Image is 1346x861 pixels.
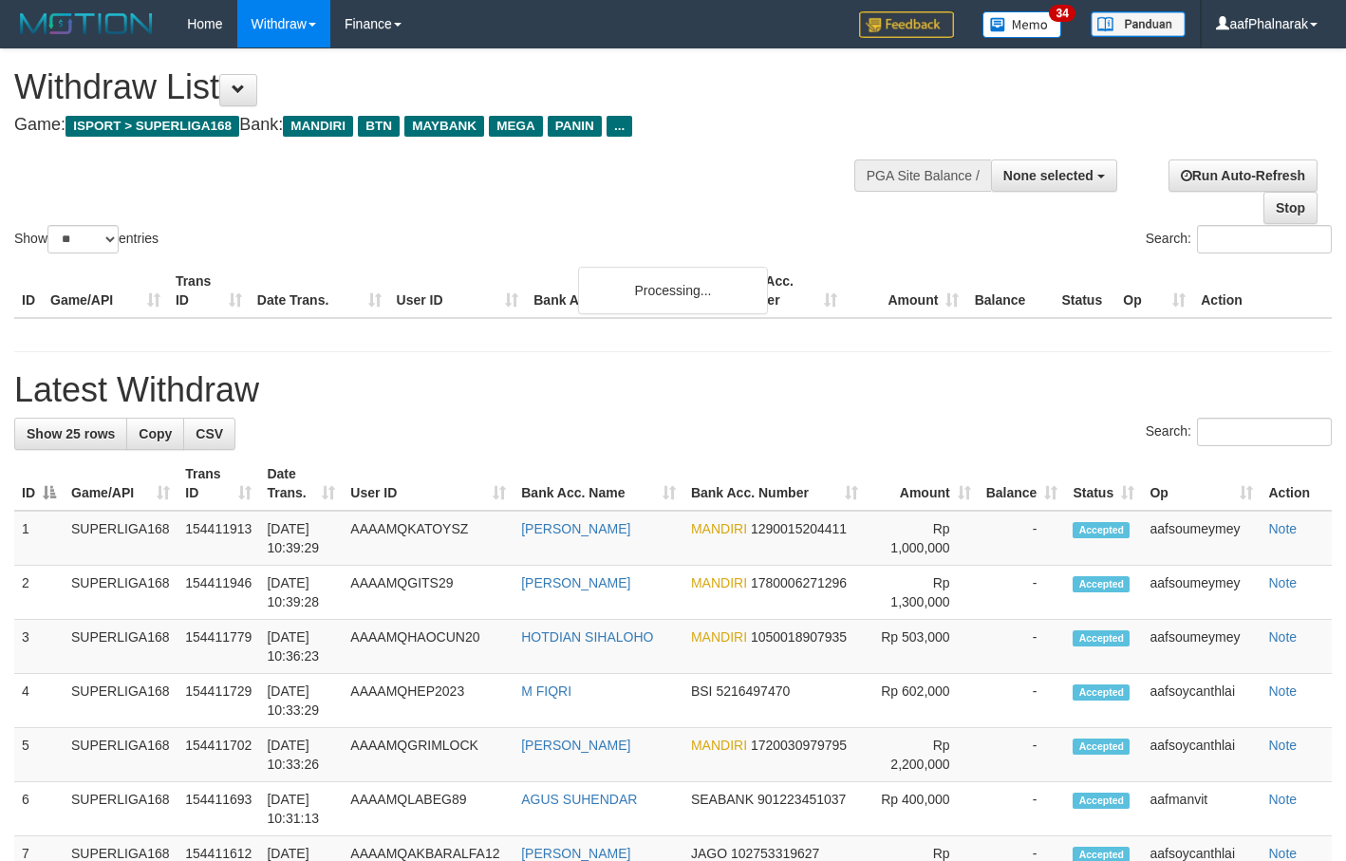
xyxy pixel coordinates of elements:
th: Op: activate to sort column ascending [1142,457,1261,511]
button: None selected [991,159,1117,192]
td: 154411779 [178,620,259,674]
input: Search: [1197,225,1332,253]
span: JAGO [691,846,727,861]
td: SUPERLIGA168 [64,566,178,620]
td: AAAAMQLABEG89 [343,782,514,836]
td: Rp 2,200,000 [866,728,979,782]
span: Accepted [1073,793,1130,809]
th: Bank Acc. Name: activate to sort column ascending [514,457,683,511]
img: panduan.png [1091,11,1186,37]
span: MANDIRI [691,629,747,645]
td: aafsoycanthlai [1142,674,1261,728]
span: BTN [358,116,400,137]
img: Button%20Memo.svg [982,11,1062,38]
th: Game/API [43,264,168,318]
td: - [979,728,1066,782]
a: Run Auto-Refresh [1168,159,1318,192]
a: Note [1268,846,1297,861]
td: 5 [14,728,64,782]
td: 154411702 [178,728,259,782]
span: CSV [196,426,223,441]
a: HOTDIAN SIHALOHO [521,629,653,645]
th: Bank Acc. Number [722,264,845,318]
td: 2 [14,566,64,620]
td: [DATE] 10:39:28 [259,566,343,620]
a: Note [1268,521,1297,536]
input: Search: [1197,418,1332,446]
th: Amount [845,264,967,318]
th: ID: activate to sort column descending [14,457,64,511]
th: Status [1054,264,1115,318]
a: CSV [183,418,235,450]
td: aafsoumeymey [1142,511,1261,566]
a: Note [1268,683,1297,699]
span: MANDIRI [691,575,747,590]
span: Accepted [1073,739,1130,755]
span: Show 25 rows [27,426,115,441]
th: Op [1115,264,1193,318]
td: Rp 1,000,000 [866,511,979,566]
a: AGUS SUHENDAR [521,792,637,807]
th: User ID: activate to sort column ascending [343,457,514,511]
td: aafsoumeymey [1142,566,1261,620]
td: AAAAMQGRIMLOCK [343,728,514,782]
td: 6 [14,782,64,836]
td: 154411693 [178,782,259,836]
td: 154411913 [178,511,259,566]
td: [DATE] 10:33:29 [259,674,343,728]
th: Amount: activate to sort column ascending [866,457,979,511]
a: [PERSON_NAME] [521,846,630,861]
td: 1 [14,511,64,566]
span: MAYBANK [404,116,484,137]
span: Accepted [1073,576,1130,592]
th: Balance: activate to sort column ascending [979,457,1066,511]
th: Status: activate to sort column ascending [1065,457,1142,511]
span: MANDIRI [691,738,747,753]
th: Action [1193,264,1332,318]
td: Rp 602,000 [866,674,979,728]
span: Accepted [1073,630,1130,646]
a: Note [1268,575,1297,590]
td: - [979,674,1066,728]
td: aafmanvit [1142,782,1261,836]
td: [DATE] 10:31:13 [259,782,343,836]
span: Accepted [1073,684,1130,701]
td: 154411946 [178,566,259,620]
th: Game/API: activate to sort column ascending [64,457,178,511]
a: [PERSON_NAME] [521,521,630,536]
td: 154411729 [178,674,259,728]
td: [DATE] 10:33:26 [259,728,343,782]
td: AAAAMQHEP2023 [343,674,514,728]
span: None selected [1003,168,1094,183]
td: aafsoumeymey [1142,620,1261,674]
a: Note [1268,629,1297,645]
td: 3 [14,620,64,674]
td: SUPERLIGA168 [64,674,178,728]
td: Rp 1,300,000 [866,566,979,620]
label: Show entries [14,225,159,253]
span: Copy 1720030979795 to clipboard [751,738,847,753]
span: Copy 1780006271296 to clipboard [751,575,847,590]
a: [PERSON_NAME] [521,575,630,590]
h4: Game: Bank: [14,116,878,135]
span: Copy [139,426,172,441]
th: ID [14,264,43,318]
td: - [979,566,1066,620]
th: Date Trans.: activate to sort column ascending [259,457,343,511]
td: Rp 503,000 [866,620,979,674]
td: SUPERLIGA168 [64,782,178,836]
img: MOTION_logo.png [14,9,159,38]
a: Note [1268,792,1297,807]
td: SUPERLIGA168 [64,728,178,782]
th: Bank Acc. Number: activate to sort column ascending [683,457,866,511]
select: Showentries [47,225,119,253]
td: AAAAMQHAOCUN20 [343,620,514,674]
td: - [979,511,1066,566]
span: SEABANK [691,792,754,807]
h1: Withdraw List [14,68,878,106]
td: aafsoycanthlai [1142,728,1261,782]
a: Stop [1263,192,1318,224]
th: Trans ID [168,264,250,318]
span: PANIN [548,116,602,137]
span: MANDIRI [691,521,747,536]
